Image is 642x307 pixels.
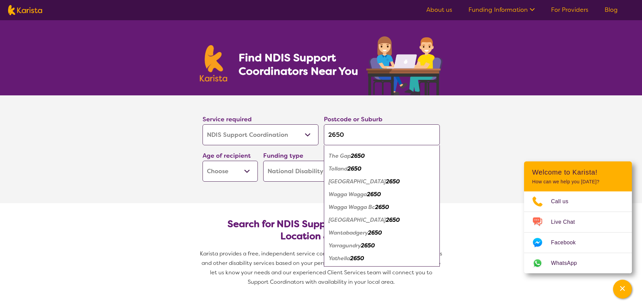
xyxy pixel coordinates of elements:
label: Funding type [263,152,303,160]
label: Postcode or Suburb [324,115,383,123]
span: Facebook [551,238,584,248]
em: Yarragundry [329,242,361,249]
div: Wagga Wagga 2650 [327,188,436,201]
em: [GEOGRAPHIC_DATA] [329,216,386,223]
em: Wantabadgery [329,229,368,236]
em: Tolland [329,165,347,172]
img: support-coordination [366,36,442,95]
em: Yathella [329,255,350,262]
div: Wagga Wagga Bc 2650 [327,201,436,214]
div: Tolland 2650 [327,162,436,175]
div: Turvey Park 2650 [327,175,436,188]
em: The Gap [329,152,351,159]
a: Funding Information [468,6,535,14]
em: [GEOGRAPHIC_DATA] [329,178,386,185]
span: Live Chat [551,217,583,227]
em: 2650 [367,191,381,198]
span: WhatsApp [551,258,585,268]
em: 2650 [347,165,361,172]
em: Tatton [329,140,346,147]
div: Channel Menu [524,161,632,273]
h1: Find NDIS Support Coordinators Near You [239,51,363,78]
em: 2650 [361,242,375,249]
a: Web link opens in a new tab. [524,253,632,273]
h2: Search for NDIS Support Coordinators by Location & Needs [208,218,434,242]
div: The Gap 2650 [327,150,436,162]
span: Call us [551,196,577,207]
em: 2650 [346,140,360,147]
div: Yathella 2650 [327,252,436,265]
a: For Providers [551,6,588,14]
img: Karista logo [8,5,42,15]
span: Karista provides a free, independent service connecting you with NDIS Support Coordinators and ot... [200,250,444,285]
p: How can we help you [DATE]? [532,179,624,185]
ul: Choose channel [524,191,632,273]
em: Wagga Wagga Bc [329,204,375,211]
em: 2650 [375,204,389,211]
div: Wantabadgery 2650 [327,226,436,239]
label: Service required [203,115,252,123]
a: Blog [605,6,618,14]
em: 2650 [368,229,382,236]
div: Wallacetown 2650 [327,214,436,226]
input: Type [324,124,440,145]
button: Channel Menu [613,280,632,299]
h2: Welcome to Karista! [532,168,624,176]
div: Yarragundry 2650 [327,239,436,252]
em: 2650 [351,152,365,159]
em: 2650 [386,178,400,185]
em: Wagga Wagga [329,191,367,198]
a: About us [426,6,452,14]
em: 2650 [350,255,364,262]
img: Karista logo [200,45,227,82]
label: Age of recipient [203,152,251,160]
em: 2650 [386,216,400,223]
